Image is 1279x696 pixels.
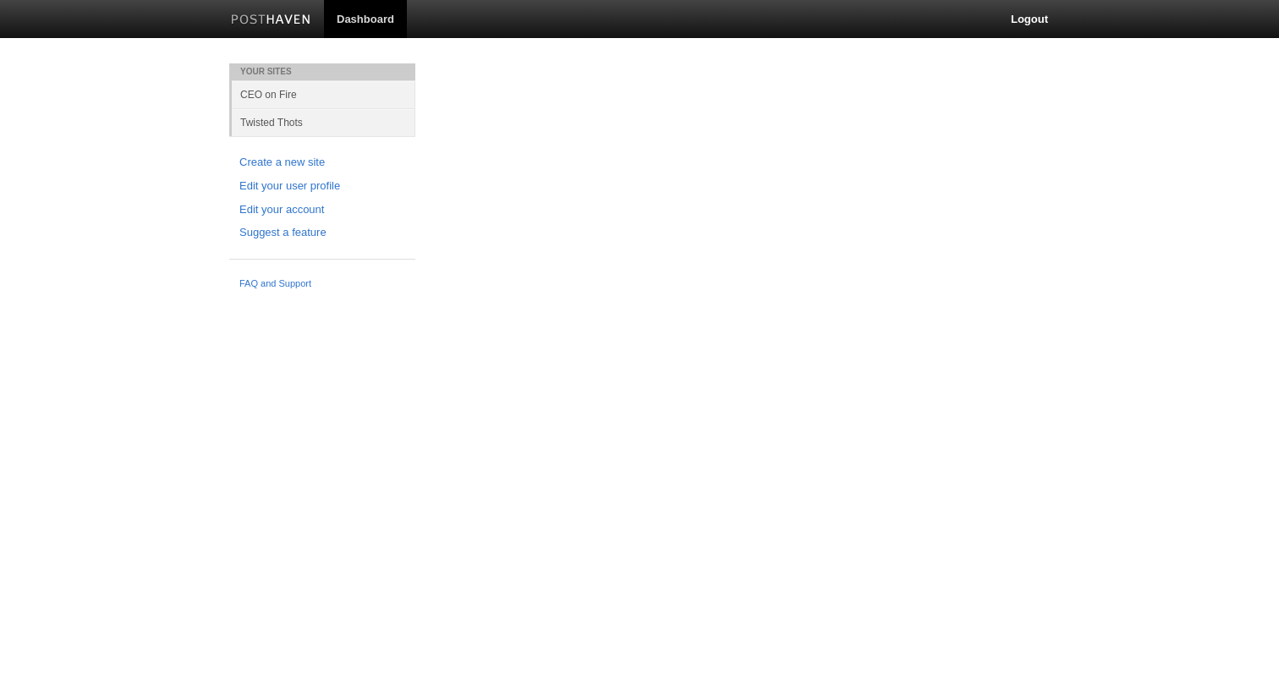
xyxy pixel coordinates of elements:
[239,224,405,242] a: Suggest a feature
[239,178,405,195] a: Edit your user profile
[239,154,405,172] a: Create a new site
[239,201,405,219] a: Edit your account
[239,277,405,292] a: FAQ and Support
[231,14,311,27] img: Posthaven-bar
[229,63,415,80] li: Your Sites
[232,80,415,108] a: CEO on Fire
[232,108,415,136] a: Twisted Thots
